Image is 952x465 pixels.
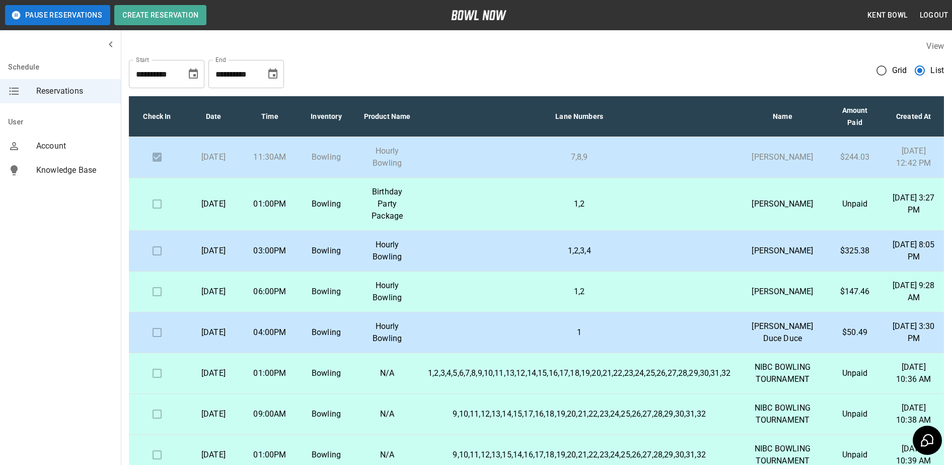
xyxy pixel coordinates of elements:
[306,408,346,420] p: Bowling
[883,96,944,137] th: Created At
[193,245,234,257] p: [DATE]
[250,326,290,339] p: 04:00PM
[835,151,875,163] p: $244.03
[362,408,412,420] p: N/A
[747,151,819,163] p: [PERSON_NAME]
[193,326,234,339] p: [DATE]
[747,320,819,345] p: [PERSON_NAME] Duce Duce
[250,151,290,163] p: 11:30AM
[747,402,819,426] p: NIBC BOWLING TOURNAMENT
[306,449,346,461] p: Bowling
[193,151,234,163] p: [DATE]
[362,320,412,345] p: Hourly Bowling
[891,361,936,385] p: [DATE] 10:36 AM
[362,186,412,222] p: Birthday Party Package
[747,286,819,298] p: [PERSON_NAME]
[250,408,290,420] p: 09:00AM
[428,408,730,420] p: 9,10,11,12,13,14,15,17,16,18,19,20,21,22,23,24,25,26,27,28,29,30,31,32
[891,192,936,216] p: [DATE] 3:27 PM
[827,96,884,137] th: Amount Paid
[428,151,730,163] p: 7,8,9
[747,361,819,385] p: NIBC BOWLING TOURNAMENT
[747,198,819,210] p: [PERSON_NAME]
[36,140,113,152] span: Account
[306,326,346,339] p: Bowling
[891,402,936,426] p: [DATE] 10:38 AM
[306,367,346,379] p: Bowling
[298,96,354,137] th: Inventory
[420,96,739,137] th: Lane Numbers
[362,449,412,461] p: N/A
[930,64,944,77] span: List
[835,198,875,210] p: Unpaid
[428,367,730,379] p: 1,2,3,4,5,6,7,8,9,10,11,13,12,14,15,16,17,18,19,20,21,22,23,24,25,26,27,28,29,30,31,32
[250,286,290,298] p: 06:00PM
[916,6,952,25] button: Logout
[428,286,730,298] p: 1,2
[185,96,242,137] th: Date
[250,198,290,210] p: 01:00PM
[36,164,113,176] span: Knowledge Base
[835,286,875,298] p: $147.46
[835,326,875,339] p: $50.49
[835,408,875,420] p: Unpaid
[362,145,412,169] p: Hourly Bowling
[892,64,907,77] span: Grid
[354,96,420,137] th: Product Name
[891,280,936,304] p: [DATE] 9:28 AM
[250,245,290,257] p: 03:00PM
[362,280,412,304] p: Hourly Bowling
[306,286,346,298] p: Bowling
[428,326,730,339] p: 1
[926,41,944,51] label: View
[5,5,110,25] button: Pause Reservations
[891,320,936,345] p: [DATE] 3:30 PM
[835,245,875,257] p: $325.38
[428,198,730,210] p: 1,2
[193,449,234,461] p: [DATE]
[263,64,283,84] button: Choose date, selected date is Nov 3, 2025
[428,449,730,461] p: 9,10,11,12,13,15,14,16,17,18,19,20,21,22,23,24,25,26,27,28,29,30,31,32
[451,10,506,20] img: logo
[863,6,912,25] button: Kent Bowl
[739,96,827,137] th: Name
[891,145,936,169] p: [DATE] 12:42 PM
[362,239,412,263] p: Hourly Bowling
[193,286,234,298] p: [DATE]
[362,367,412,379] p: N/A
[242,96,298,137] th: Time
[129,96,185,137] th: Check In
[835,367,875,379] p: Unpaid
[183,64,203,84] button: Choose date, selected date is Oct 3, 2025
[306,245,346,257] p: Bowling
[747,245,819,257] p: [PERSON_NAME]
[36,85,113,97] span: Reservations
[428,245,730,257] p: 1,2,3,4
[835,449,875,461] p: Unpaid
[114,5,206,25] button: Create Reservation
[193,367,234,379] p: [DATE]
[193,198,234,210] p: [DATE]
[250,449,290,461] p: 01:00PM
[891,239,936,263] p: [DATE] 8:05 PM
[250,367,290,379] p: 01:00PM
[306,198,346,210] p: Bowling
[306,151,346,163] p: Bowling
[193,408,234,420] p: [DATE]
